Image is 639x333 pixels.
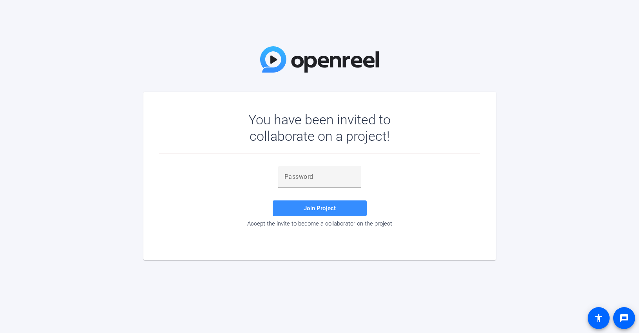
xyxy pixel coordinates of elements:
[260,46,379,73] img: OpenReel Logo
[619,313,629,323] mat-icon: message
[273,200,367,216] button: Join Project
[284,172,355,182] input: Password
[159,220,480,227] div: Accept the invite to become a collaborator on the project
[304,205,336,212] span: Join Project
[594,313,603,323] mat-icon: accessibility
[226,111,413,144] div: You have been invited to collaborate on a project!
